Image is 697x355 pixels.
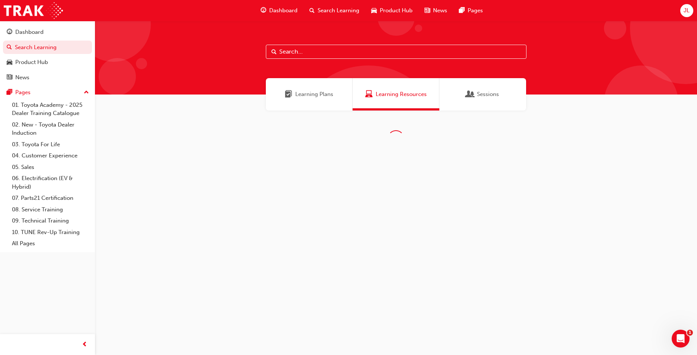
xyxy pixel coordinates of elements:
[266,45,526,59] input: Search...
[418,3,453,18] a: news-iconNews
[687,330,693,336] span: 1
[9,227,92,238] a: 10. TUNE Rev-Up Training
[9,192,92,204] a: 07. Parts21 Certification
[680,4,693,17] button: JL
[9,150,92,161] a: 04. Customer Experience
[266,78,353,111] a: Learning PlansLearning Plans
[269,6,297,15] span: Dashboard
[424,6,430,15] span: news-icon
[82,340,87,349] span: prev-icon
[684,6,690,15] span: JL
[318,6,359,15] span: Search Learning
[468,6,483,15] span: Pages
[271,48,277,56] span: Search
[15,73,29,82] div: News
[365,3,418,18] a: car-iconProduct Hub
[9,204,92,215] a: 08. Service Training
[365,90,373,99] span: Learning Resources
[7,74,12,81] span: news-icon
[7,29,12,36] span: guage-icon
[353,78,439,111] a: Learning ResourcesLearning Resources
[261,6,266,15] span: guage-icon
[371,6,377,15] span: car-icon
[15,58,48,67] div: Product Hub
[672,330,690,348] iframe: Intercom live chat
[9,238,92,249] a: All Pages
[7,59,12,66] span: car-icon
[9,161,92,173] a: 05. Sales
[3,41,92,54] a: Search Learning
[309,6,315,15] span: search-icon
[459,6,465,15] span: pages-icon
[4,2,63,19] img: Trak
[3,55,92,69] a: Product Hub
[303,3,365,18] a: search-iconSearch Learning
[15,88,31,97] div: Pages
[84,88,89,97] span: up-icon
[295,90,333,99] span: Learning Plans
[3,71,92,84] a: News
[285,90,292,99] span: Learning Plans
[467,90,474,99] span: Sessions
[376,90,427,99] span: Learning Resources
[3,86,92,99] button: Pages
[9,139,92,150] a: 03. Toyota For Life
[7,44,12,51] span: search-icon
[7,89,12,96] span: pages-icon
[9,99,92,119] a: 01. Toyota Academy - 2025 Dealer Training Catalogue
[15,28,44,36] div: Dashboard
[255,3,303,18] a: guage-iconDashboard
[9,215,92,227] a: 09. Technical Training
[9,119,92,139] a: 02. New - Toyota Dealer Induction
[380,6,413,15] span: Product Hub
[477,90,499,99] span: Sessions
[453,3,489,18] a: pages-iconPages
[3,24,92,86] button: DashboardSearch LearningProduct HubNews
[3,25,92,39] a: Dashboard
[9,173,92,192] a: 06. Electrification (EV & Hybrid)
[433,6,447,15] span: News
[439,78,526,111] a: SessionsSessions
